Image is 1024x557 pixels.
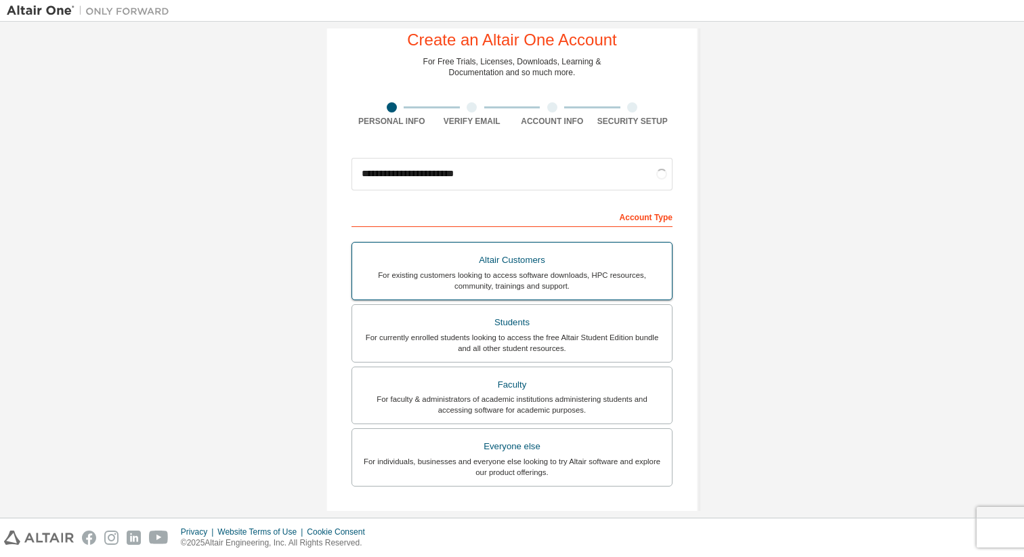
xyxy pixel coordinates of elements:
[360,313,664,332] div: Students
[181,527,217,537] div: Privacy
[593,116,673,127] div: Security Setup
[307,527,372,537] div: Cookie Consent
[351,116,432,127] div: Personal Info
[181,537,373,549] p: © 2025 Altair Engineering, Inc. All Rights Reserved.
[7,4,176,18] img: Altair One
[149,531,169,545] img: youtube.svg
[360,332,664,354] div: For currently enrolled students looking to access the free Altair Student Edition bundle and all ...
[82,531,96,545] img: facebook.svg
[4,531,74,545] img: altair_logo.svg
[351,507,673,529] div: Your Profile
[351,205,673,227] div: Account Type
[217,527,307,537] div: Website Terms of Use
[432,116,513,127] div: Verify Email
[360,456,664,478] div: For individuals, businesses and everyone else looking to try Altair software and explore our prod...
[360,375,664,394] div: Faculty
[104,531,119,545] img: instagram.svg
[360,394,664,415] div: For faculty & administrators of academic institutions administering students and accessing softwa...
[360,251,664,270] div: Altair Customers
[127,531,141,545] img: linkedin.svg
[423,56,601,78] div: For Free Trials, Licenses, Downloads, Learning & Documentation and so much more.
[360,437,664,456] div: Everyone else
[407,32,617,48] div: Create an Altair One Account
[512,116,593,127] div: Account Info
[360,270,664,291] div: For existing customers looking to access software downloads, HPC resources, community, trainings ...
